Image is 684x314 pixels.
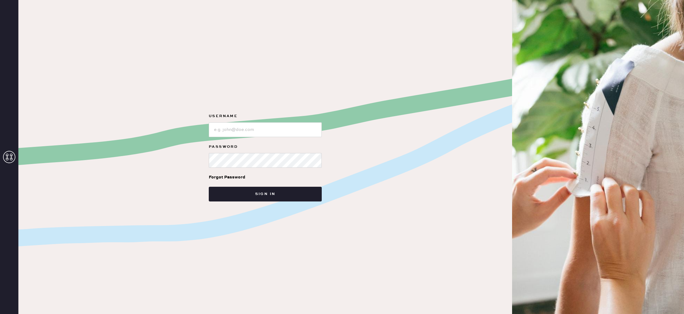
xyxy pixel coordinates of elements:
[209,168,245,187] a: Forgot Password
[209,187,322,201] button: Sign in
[209,122,322,137] input: e.g. john@doe.com
[209,174,245,181] div: Forgot Password
[209,143,322,151] label: Password
[209,113,322,120] label: Username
